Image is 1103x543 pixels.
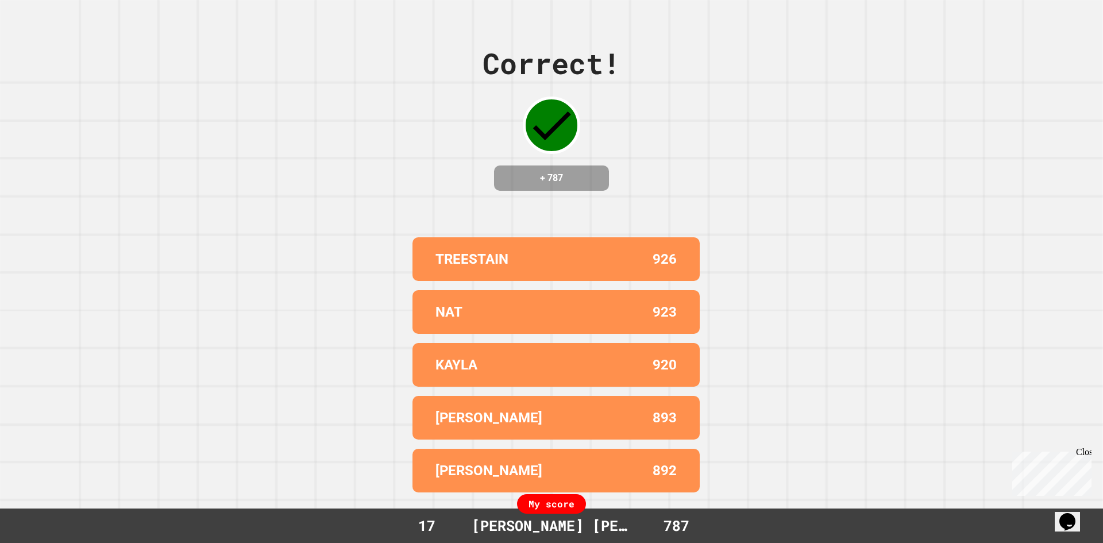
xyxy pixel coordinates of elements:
div: Correct! [483,42,620,85]
p: 923 [653,302,677,322]
div: My score [517,494,586,514]
div: Chat with us now!Close [5,5,79,73]
div: 17 [394,515,460,537]
p: [PERSON_NAME] [435,407,542,428]
iframe: chat widget [1008,447,1092,496]
iframe: chat widget [1055,497,1092,532]
div: [PERSON_NAME] [PERSON_NAME] [460,515,643,537]
p: TREESTAIN [435,249,508,269]
div: 787 [643,515,709,537]
p: NAT [435,302,462,322]
p: 892 [653,460,677,481]
p: 893 [653,407,677,428]
p: KAYLA [435,355,477,375]
p: [PERSON_NAME] [435,460,542,481]
h4: + 787 [506,171,597,185]
p: 926 [653,249,677,269]
p: 920 [653,355,677,375]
